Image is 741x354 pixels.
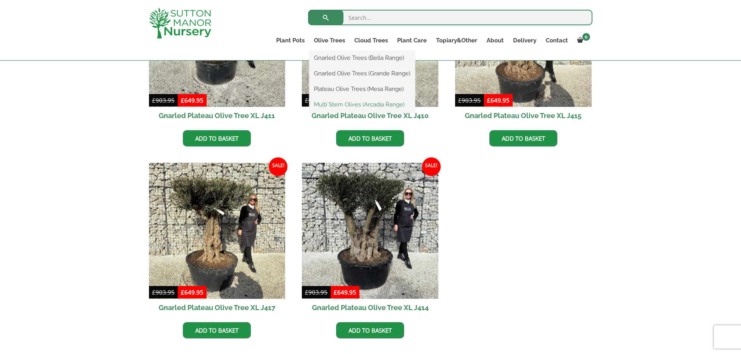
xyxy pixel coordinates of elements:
a: Plant Care [392,35,431,46]
h2: Gnarled Plateau Olive Tree XL J415 [455,107,592,124]
span: £ [305,96,308,104]
span: £ [181,96,184,104]
a: Contact [541,35,573,46]
bdi: 649.95 [334,288,356,296]
a: Gnarled Olive Trees (Grande Range) [309,68,415,79]
bdi: 903.95 [152,288,175,296]
a: Sale! Gnarled Plateau Olive Tree XL J417 [149,163,286,317]
span: £ [334,288,337,296]
img: logo [149,8,211,38]
a: Gnarled Olive Trees (Bella Range) [309,52,415,64]
a: Sale! Gnarled Plateau Olive Tree XL J414 [302,163,438,317]
a: Multi Stem Olives (Arcadia Range) [309,99,415,110]
bdi: 903.95 [305,288,328,296]
h2: Gnarled Plateau Olive Tree XL J410 [302,107,438,124]
span: £ [487,96,490,104]
bdi: 903.95 [458,96,481,104]
bdi: 649.95 [181,96,203,104]
a: 0 [573,35,592,46]
span: 0 [582,33,590,41]
a: Delivery [508,35,541,46]
span: £ [458,96,462,104]
span: Sale! [422,157,441,176]
h2: Gnarled Plateau Olive Tree XL J417 [149,299,286,316]
a: Olive Trees [309,35,350,46]
a: Add to basket: “Gnarled Plateau Olive Tree XL J414” [336,322,404,338]
h2: Gnarled Plateau Olive Tree XL J411 [149,107,286,124]
a: Topiary&Other [431,35,482,46]
img: Gnarled Plateau Olive Tree XL J414 [302,163,438,299]
a: About [482,35,508,46]
bdi: 903.95 [152,96,175,104]
span: £ [152,96,156,104]
a: Add to basket: “Gnarled Plateau Olive Tree XL J410” [336,130,404,146]
h2: Gnarled Plateau Olive Tree XL J414 [302,299,438,316]
span: £ [305,288,308,296]
img: Gnarled Plateau Olive Tree XL J417 [149,163,286,299]
bdi: 903.95 [305,96,328,104]
span: £ [152,288,156,296]
a: Add to basket: “Gnarled Plateau Olive Tree XL J417” [183,322,251,338]
bdi: 649.95 [181,288,203,296]
a: Plateau Olive Trees (Mesa Range) [309,83,415,95]
a: Add to basket: “Gnarled Plateau Olive Tree XL J411” [183,130,251,146]
a: Plant Pots [272,35,309,46]
span: £ [181,288,184,296]
bdi: 649.95 [487,96,510,104]
a: Add to basket: “Gnarled Plateau Olive Tree XL J415” [489,130,557,146]
input: Search... [308,10,592,25]
span: Sale! [269,157,287,176]
a: Cloud Trees [350,35,392,46]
